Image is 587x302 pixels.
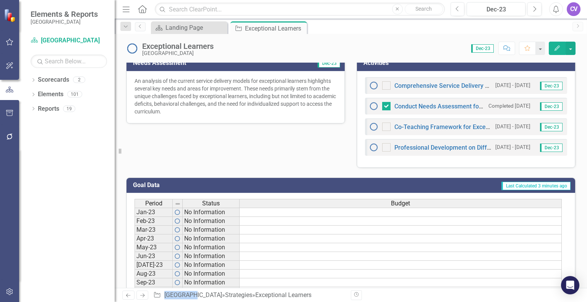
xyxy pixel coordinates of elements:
td: No Information [183,226,240,234]
div: 101 [67,91,82,98]
td: No Information [183,270,240,278]
div: Dec-23 [469,5,523,14]
span: Period [145,200,162,207]
button: Dec-23 [467,2,525,16]
h3: Activities [363,60,571,66]
small: Completed [DATE] [488,102,530,110]
small: [DATE] - [DATE] [495,82,530,89]
div: 2 [73,77,85,83]
td: No Information [183,278,240,287]
img: ClearPoint Strategy [4,9,17,22]
span: Last Calculated 3 minutes ago [501,182,571,190]
a: [GEOGRAPHIC_DATA] [164,291,222,299]
td: May-23 [135,243,173,252]
img: RFFIe5fH8O4AAAAASUVORK5CYII= [174,262,180,268]
span: Dec-23 [540,123,563,131]
small: [GEOGRAPHIC_DATA] [31,19,98,25]
td: No Information [183,234,240,243]
a: Co-Teaching Framework for Exceptional and ML Learners [394,123,553,131]
td: Jan-23 [135,208,173,217]
a: Strategies [225,291,252,299]
img: RFFIe5fH8O4AAAAASUVORK5CYII= [174,218,180,224]
div: Open Intercom Messenger [561,276,579,294]
td: No Information [183,252,240,261]
img: RFFIe5fH8O4AAAAASUVORK5CYII= [174,253,180,259]
small: [DATE] - [DATE] [495,123,530,130]
img: No Information [369,122,378,131]
a: Reports [38,105,59,113]
img: RFFIe5fH8O4AAAAASUVORK5CYII= [174,244,180,250]
td: No Information [183,287,240,296]
span: Elements & Reports [31,10,98,19]
img: No Information [126,42,138,55]
img: RFFIe5fH8O4AAAAASUVORK5CYII= [174,279,180,286]
a: Scorecards [38,76,69,84]
button: CV [567,2,581,16]
td: No Information [183,261,240,270]
div: » » [153,291,345,300]
div: Exceptional Learners [255,291,311,299]
a: Landing Page [153,23,225,32]
td: Oct-23 [135,287,173,296]
td: Aug-23 [135,270,173,278]
img: RFFIe5fH8O4AAAAASUVORK5CYII= [174,271,180,277]
span: Dec-23 [471,44,494,53]
td: Sep-23 [135,278,173,287]
p: An analysis of the current service delivery models for exceptional learners highlights several ke... [135,77,337,115]
img: RFFIe5fH8O4AAAAASUVORK5CYII= [174,236,180,242]
td: Jun-23 [135,252,173,261]
td: Apr-23 [135,234,173,243]
h3: Goal Data [133,182,254,189]
span: Dec-23 [540,144,563,152]
span: Dec-23 [318,59,340,68]
div: 19 [63,105,75,112]
div: Exceptional Learners [142,42,214,50]
img: RFFIe5fH8O4AAAAASUVORK5CYII= [174,227,180,233]
td: Feb-23 [135,217,173,226]
img: No Information [369,81,378,90]
input: Search ClearPoint... [155,3,444,16]
span: Dec-23 [540,102,563,111]
a: [GEOGRAPHIC_DATA] [31,36,107,45]
td: [DATE]-23 [135,261,173,270]
span: Dec-23 [540,82,563,90]
td: No Information [183,217,240,226]
h3: Needs Assessment [133,60,277,66]
span: Status [202,200,220,207]
a: Comprehensive Service Delivery Model for Exceptional Learners [394,82,571,89]
img: RFFIe5fH8O4AAAAASUVORK5CYII= [174,209,180,215]
div: [GEOGRAPHIC_DATA] [142,50,214,56]
a: Elements [38,90,63,99]
td: Mar-23 [135,226,173,234]
div: Landing Page [165,23,225,32]
small: [DATE] - [DATE] [495,144,530,151]
td: No Information [183,243,240,252]
img: No Information [369,102,378,111]
input: Search Below... [31,55,107,68]
span: Budget [391,200,410,207]
img: No Information [369,143,378,152]
img: 8DAGhfEEPCf229AAAAAElFTkSuQmCC [175,201,181,207]
span: Search [415,6,432,12]
button: Search [405,4,443,15]
td: No Information [183,208,240,217]
div: Exceptional Learners [245,24,305,33]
